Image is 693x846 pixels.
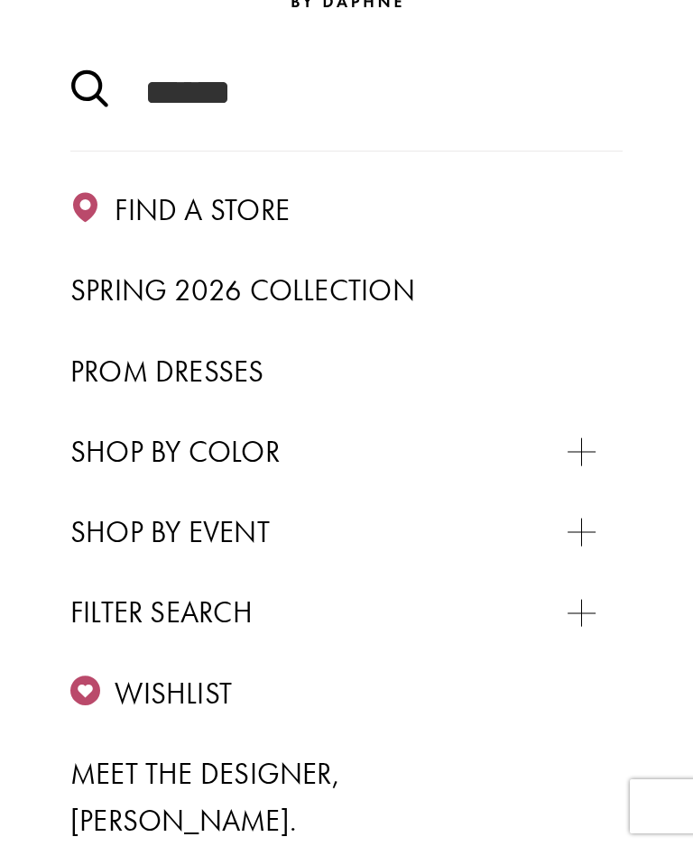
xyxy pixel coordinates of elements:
[70,267,623,314] a: Spring 2026 Collection
[70,750,623,845] a: Meet the designer, [PERSON_NAME].
[70,348,623,395] a: Prom Dresses
[70,35,623,152] div: Search form
[70,755,340,840] span: Meet the designer, [PERSON_NAME].
[70,63,108,123] button: Submit Search
[115,191,290,229] span: Find a store
[70,187,623,234] a: Find a store
[70,35,623,152] input: Search
[115,675,232,713] span: Wishlist
[70,271,415,309] span: Spring 2026 Collection
[70,670,623,717] a: Wishlist
[70,353,264,391] span: Prom Dresses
